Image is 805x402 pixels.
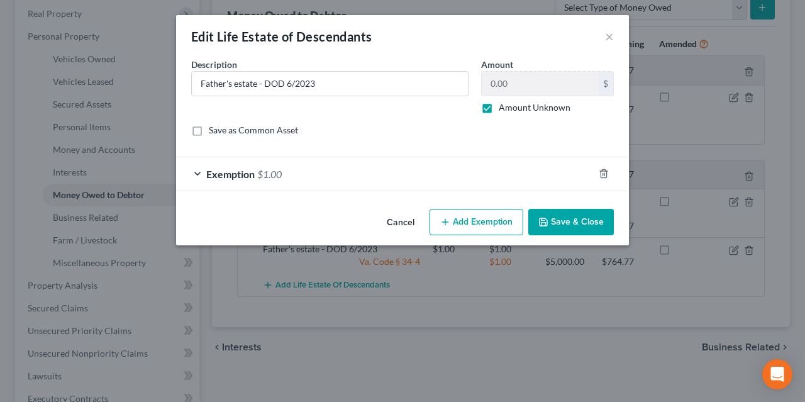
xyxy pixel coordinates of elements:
[762,359,792,389] div: Open Intercom Messenger
[377,210,425,235] button: Cancel
[206,168,255,180] span: Exemption
[191,59,237,70] span: Description
[482,72,598,96] input: 0.00
[598,72,613,96] div: $
[209,124,298,137] label: Save as Common Asset
[605,29,614,44] button: ×
[192,72,468,96] input: Describe...
[528,209,614,235] button: Save & Close
[257,168,282,180] span: $1.00
[430,209,523,235] button: Add Exemption
[481,58,513,71] label: Amount
[499,101,570,114] label: Amount Unknown
[191,28,372,45] div: Edit Life Estate of Descendants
